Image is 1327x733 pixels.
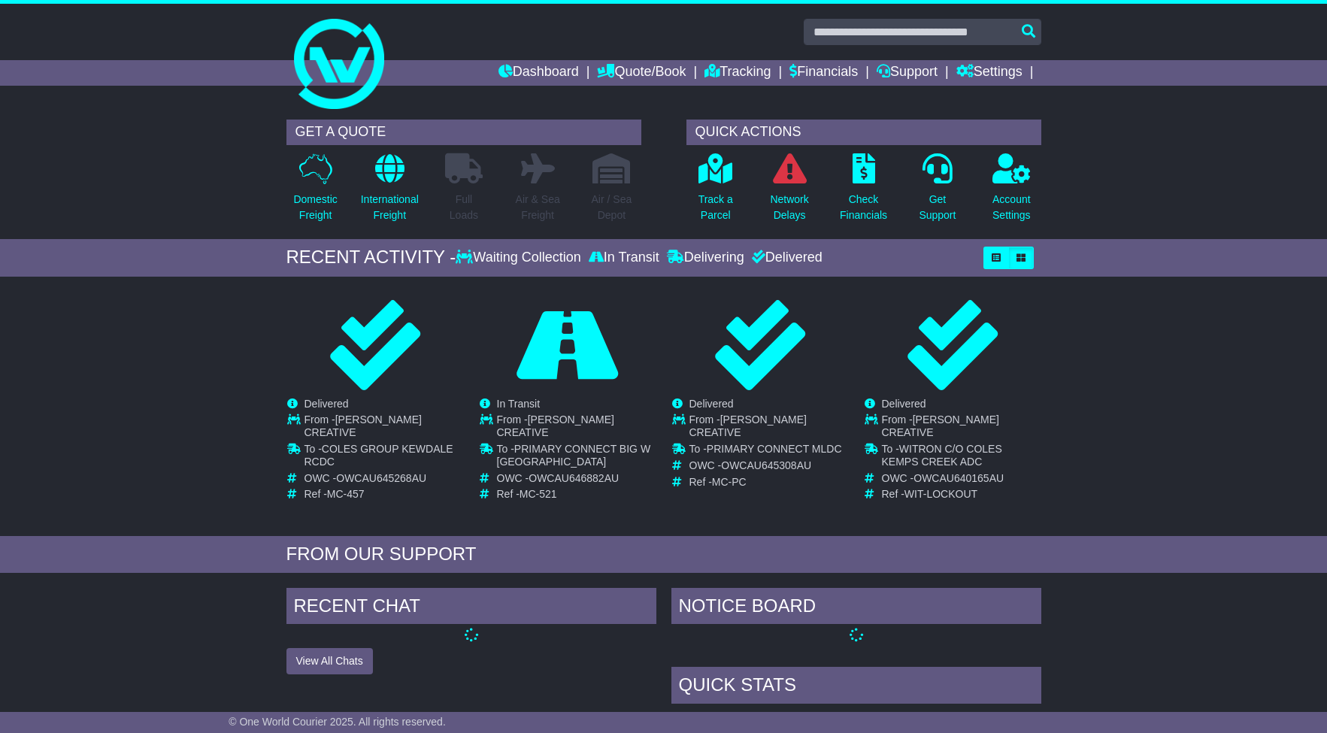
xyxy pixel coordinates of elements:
div: QUICK ACTIONS [686,120,1041,145]
div: GET A QUOTE [286,120,641,145]
span: Delivered [304,398,349,410]
span: PRIMARY CONNECT MLDC [707,443,842,455]
td: OWC - [497,472,656,489]
td: OWC - [689,459,848,476]
div: NOTICE BOARD [671,588,1041,629]
span: In Transit [497,398,541,410]
td: OWC - [304,472,463,489]
td: From - [882,413,1041,443]
td: Ref - [689,476,848,489]
p: Account Settings [992,192,1031,223]
span: OWCAU640165AU [913,472,1004,484]
a: Tracking [704,60,771,86]
td: To - [882,443,1041,472]
p: International Freight [361,192,419,223]
button: View All Chats [286,648,373,674]
p: Network Delays [770,192,808,223]
span: OWCAU646882AU [529,472,619,484]
span: MC-521 [520,488,557,500]
a: GetSupport [918,153,956,232]
a: Dashboard [498,60,579,86]
a: DomesticFreight [292,153,338,232]
td: From - [304,413,463,443]
span: Delivered [689,398,734,410]
td: To - [689,443,848,459]
a: AccountSettings [992,153,1032,232]
div: Waiting Collection [456,250,584,266]
div: FROM OUR SUPPORT [286,544,1041,565]
a: Financials [789,60,858,86]
td: From - [689,413,848,443]
p: Get Support [919,192,956,223]
span: [PERSON_NAME] CREATIVE [689,413,807,438]
a: InternationalFreight [360,153,420,232]
a: Settings [956,60,1023,86]
span: COLES GROUP KEWDALE RCDC [304,443,453,468]
td: Ref - [304,488,463,501]
span: MC-457 [327,488,365,500]
span: [PERSON_NAME] CREATIVE [882,413,999,438]
a: NetworkDelays [769,153,809,232]
p: Air & Sea Freight [516,192,560,223]
a: Quote/Book [597,60,686,86]
td: Ref - [497,488,656,501]
div: Delivered [748,250,823,266]
td: OWC - [882,472,1041,489]
p: Track a Parcel [698,192,733,223]
span: OWCAU645308AU [721,459,811,471]
span: WITRON C/O COLES KEMPS CREEK ADC [882,443,1002,468]
div: RECENT ACTIVITY - [286,247,456,268]
span: WIT-LOCKOUT [904,488,977,500]
td: To - [497,443,656,472]
a: Support [877,60,938,86]
div: Delivering [663,250,748,266]
td: To - [304,443,463,472]
p: Domestic Freight [293,192,337,223]
p: Air / Sea Depot [592,192,632,223]
p: Check Financials [840,192,887,223]
span: MC-PC [712,476,747,488]
td: Ref - [882,488,1041,501]
div: In Transit [585,250,663,266]
span: PRIMARY CONNECT BIG W [GEOGRAPHIC_DATA] [497,443,651,468]
span: © One World Courier 2025. All rights reserved. [229,716,446,728]
p: Full Loads [445,192,483,223]
span: Delivered [882,398,926,410]
span: [PERSON_NAME] CREATIVE [497,413,614,438]
span: OWCAU645268AU [336,472,426,484]
div: RECENT CHAT [286,588,656,629]
a: CheckFinancials [839,153,888,232]
td: From - [497,413,656,443]
a: Track aParcel [698,153,734,232]
div: Quick Stats [671,667,1041,707]
span: [PERSON_NAME] CREATIVE [304,413,422,438]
